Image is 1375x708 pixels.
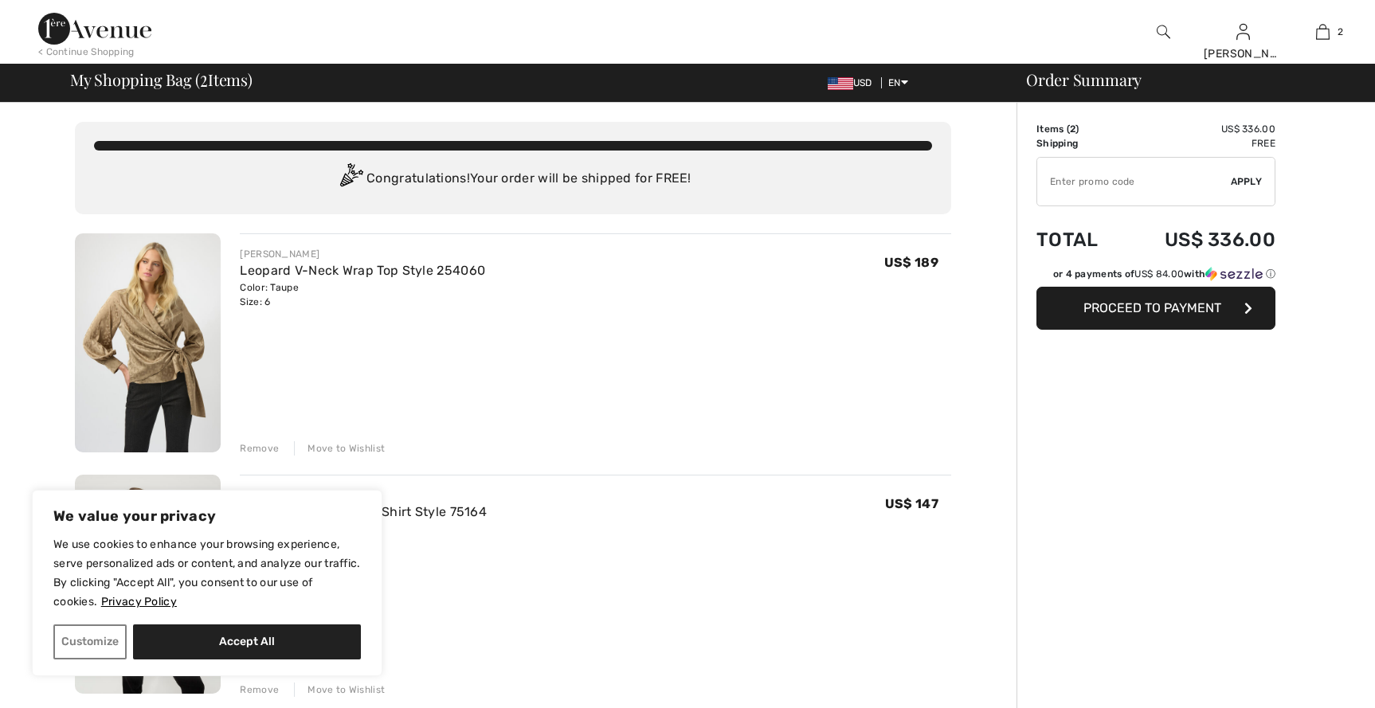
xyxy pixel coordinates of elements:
td: US$ 336.00 [1122,213,1275,267]
td: Shipping [1036,136,1122,151]
img: Leopard V-Neck Wrap Top Style 254060 [75,233,221,452]
td: Items ( ) [1036,122,1122,136]
img: US Dollar [828,77,853,90]
input: Promo code [1037,158,1231,205]
img: Congratulation2.svg [335,163,366,195]
div: or 4 payments ofUS$ 84.00withSezzle Click to learn more about Sezzle [1036,267,1275,287]
img: My Info [1236,22,1250,41]
td: US$ 336.00 [1122,122,1275,136]
span: US$ 189 [884,255,938,270]
span: US$ 84.00 [1134,268,1184,280]
div: Remove [240,441,279,456]
div: We value your privacy [32,490,382,676]
a: Privacy Policy [100,594,178,609]
p: We value your privacy [53,507,361,526]
span: 2 [1338,25,1343,39]
span: Proceed to Payment [1083,300,1221,315]
div: Congratulations! Your order will be shipped for FREE! [94,163,932,195]
button: Proceed to Payment [1036,287,1275,330]
p: We use cookies to enhance your browsing experience, serve personalized ads or content, and analyz... [53,535,361,612]
td: Free [1122,136,1275,151]
td: Total [1036,213,1122,267]
span: 2 [200,68,208,88]
div: < Continue Shopping [38,45,135,59]
div: [PERSON_NAME] [1204,45,1282,62]
span: EN [888,77,908,88]
div: or 4 payments of with [1053,267,1275,281]
img: search the website [1157,22,1170,41]
div: Remove [240,683,279,697]
div: Color: Taupe Size: 6 [240,280,485,309]
img: 1ère Avenue [38,13,151,45]
span: USD [828,77,879,88]
img: Animal Print Buttoned Shirt Style 75164 [75,475,221,694]
div: Move to Wishlist [294,441,385,456]
div: Order Summary [1007,72,1365,88]
a: Leopard V-Neck Wrap Top Style 254060 [240,263,485,278]
a: 2 [1283,22,1361,41]
button: Accept All [133,624,361,659]
button: Customize [53,624,127,659]
img: My Bag [1316,22,1330,41]
div: Move to Wishlist [294,683,385,697]
span: My Shopping Bag ( Items) [70,72,253,88]
span: US$ 147 [885,496,938,511]
span: 2 [1070,123,1075,135]
span: Apply [1231,174,1263,189]
img: Sezzle [1205,267,1263,281]
div: DOLCEZZA [240,488,487,503]
div: [PERSON_NAME] [240,247,485,261]
a: Sign In [1236,24,1250,39]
